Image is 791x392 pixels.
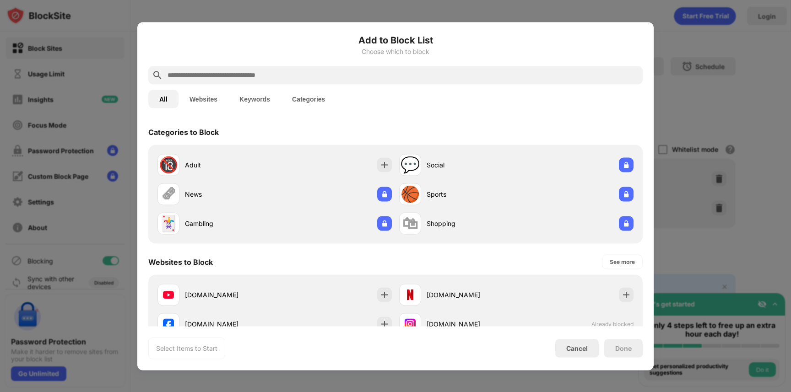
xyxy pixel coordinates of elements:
div: [DOMAIN_NAME] [427,290,516,300]
span: Already blocked [591,321,634,328]
div: See more [610,257,635,266]
div: 🛍 [402,214,418,233]
img: favicons [163,318,174,329]
div: Gambling [185,219,275,228]
div: Shopping [427,219,516,228]
img: search.svg [152,70,163,81]
div: 🃏 [159,214,178,233]
button: All [148,90,179,108]
div: Select Items to Start [156,344,217,353]
div: Choose which to block [148,48,643,55]
img: favicons [405,318,416,329]
div: 🏀 [401,185,420,204]
img: favicons [405,289,416,300]
button: Categories [281,90,336,108]
div: Adult [185,160,275,170]
button: Websites [179,90,228,108]
div: 🔞 [159,156,178,174]
button: Keywords [228,90,281,108]
div: [DOMAIN_NAME] [427,319,516,329]
div: Categories to Block [148,127,219,136]
img: favicons [163,289,174,300]
div: 🗞 [161,185,176,204]
div: [DOMAIN_NAME] [185,290,275,300]
div: 💬 [401,156,420,174]
h6: Add to Block List [148,33,643,47]
div: Sports [427,189,516,199]
div: News [185,189,275,199]
div: Cancel [566,344,588,352]
div: Websites to Block [148,257,213,266]
div: [DOMAIN_NAME] [185,319,275,329]
div: Social [427,160,516,170]
div: Done [615,344,632,352]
